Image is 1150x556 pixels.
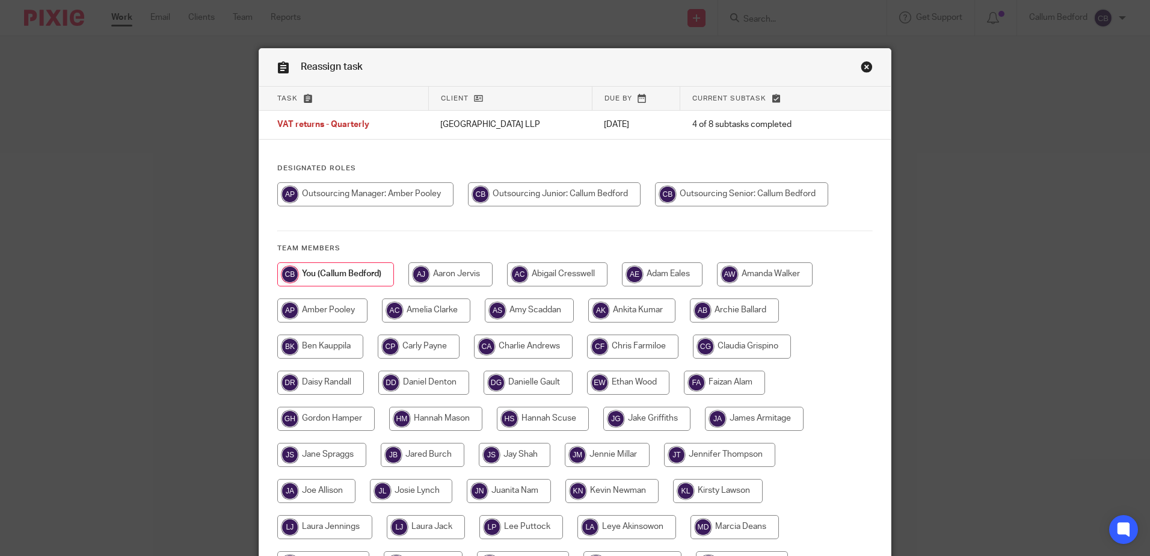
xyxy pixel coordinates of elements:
[440,119,580,131] p: [GEOGRAPHIC_DATA] LLP
[604,119,668,131] p: [DATE]
[301,62,363,72] span: Reassign task
[277,164,873,173] h4: Designated Roles
[680,111,843,140] td: 4 of 8 subtasks completed
[277,244,873,253] h4: Team members
[861,61,873,77] a: Close this dialog window
[604,95,632,102] span: Due by
[277,121,369,129] span: VAT returns - Quarterly
[692,95,766,102] span: Current subtask
[441,95,469,102] span: Client
[277,95,298,102] span: Task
